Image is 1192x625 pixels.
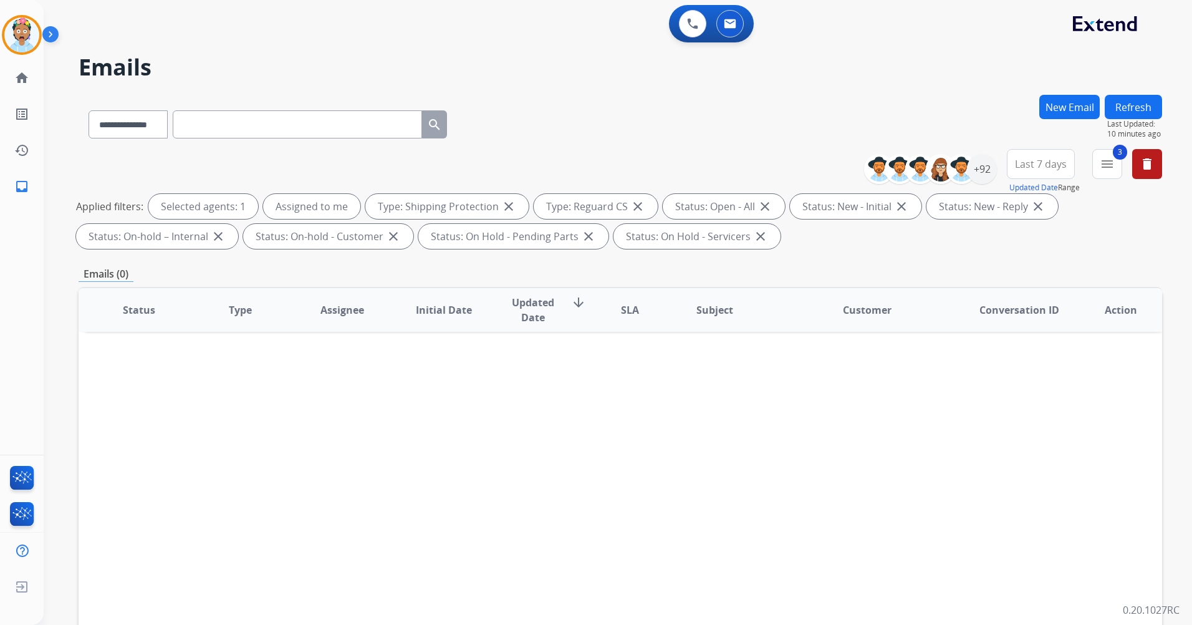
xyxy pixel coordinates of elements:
[76,224,238,249] div: Status: On-hold – Internal
[386,229,401,244] mat-icon: close
[14,143,29,158] mat-icon: history
[757,199,772,214] mat-icon: close
[1009,182,1080,193] span: Range
[1060,288,1162,332] th: Action
[979,303,1059,317] span: Conversation ID
[14,179,29,194] mat-icon: inbox
[76,199,143,214] p: Applied filters:
[926,194,1058,219] div: Status: New - Reply
[581,229,596,244] mat-icon: close
[1107,129,1162,139] span: 10 minutes ago
[4,17,39,52] img: avatar
[1105,95,1162,119] button: Refresh
[365,194,529,219] div: Type: Shipping Protection
[243,224,413,249] div: Status: On-hold - Customer
[14,107,29,122] mat-icon: list_alt
[1015,162,1067,167] span: Last 7 days
[229,303,252,317] span: Type
[753,229,768,244] mat-icon: close
[427,117,442,132] mat-icon: search
[613,224,781,249] div: Status: On Hold - Servicers
[123,303,155,317] span: Status
[1100,157,1115,172] mat-icon: menu
[1092,149,1122,179] button: 3
[696,303,733,317] span: Subject
[79,266,133,282] p: Emails (0)
[663,194,785,219] div: Status: Open - All
[1031,199,1045,214] mat-icon: close
[1123,603,1180,618] p: 0.20.1027RC
[894,199,909,214] mat-icon: close
[1009,183,1058,193] button: Updated Date
[14,70,29,85] mat-icon: home
[501,199,516,214] mat-icon: close
[1107,119,1162,129] span: Last Updated:
[790,194,921,219] div: Status: New - Initial
[1140,157,1155,172] mat-icon: delete
[843,303,892,317] span: Customer
[1039,95,1100,119] button: New Email
[1113,145,1127,160] span: 3
[263,194,360,219] div: Assigned to me
[148,194,258,219] div: Selected agents: 1
[571,295,586,310] mat-icon: arrow_downward
[967,154,997,184] div: +92
[505,295,561,325] span: Updated Date
[621,303,639,317] span: SLA
[534,194,658,219] div: Type: Reguard CS
[418,224,608,249] div: Status: On Hold - Pending Parts
[416,303,472,317] span: Initial Date
[1007,149,1075,179] button: Last 7 days
[320,303,364,317] span: Assignee
[79,55,1162,80] h2: Emails
[630,199,645,214] mat-icon: close
[211,229,226,244] mat-icon: close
